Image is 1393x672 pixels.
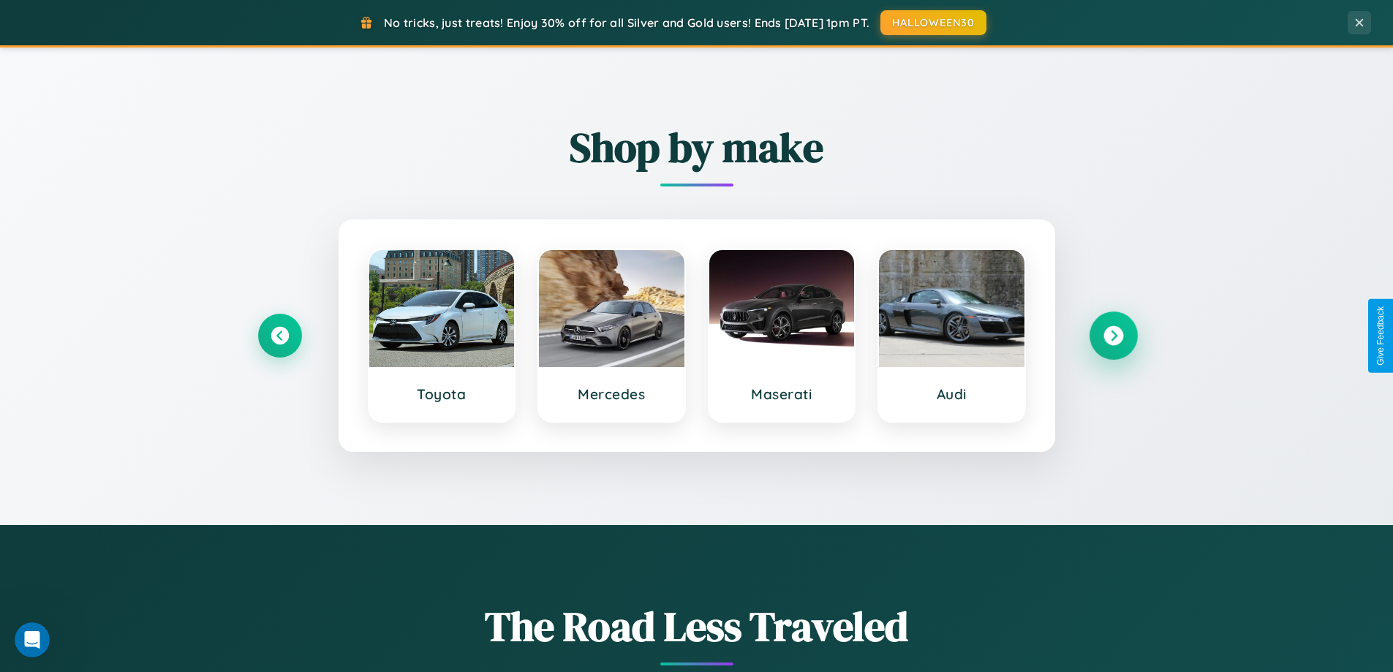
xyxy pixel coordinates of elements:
h2: Shop by make [258,119,1136,175]
h3: Maserati [724,385,840,403]
h3: Audi [894,385,1010,403]
h3: Toyota [384,385,500,403]
button: HALLOWEEN30 [880,10,986,35]
h3: Mercedes [554,385,670,403]
div: Give Feedback [1375,306,1386,366]
iframe: Intercom live chat [15,622,50,657]
span: No tricks, just treats! Enjoy 30% off for all Silver and Gold users! Ends [DATE] 1pm PT. [384,15,869,30]
h1: The Road Less Traveled [258,598,1136,654]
